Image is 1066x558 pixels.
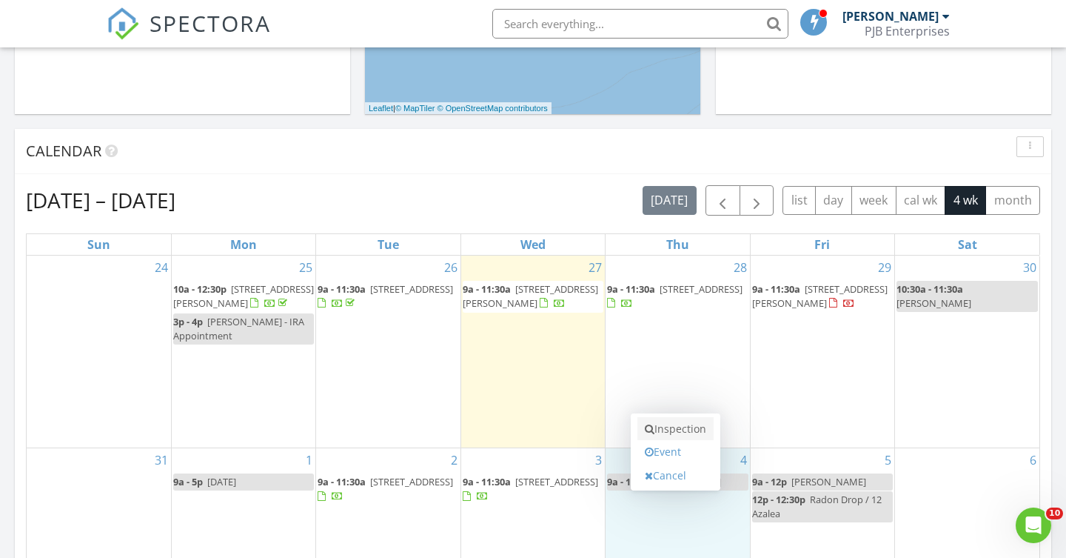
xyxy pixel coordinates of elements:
[517,234,549,255] a: Wednesday
[842,9,939,24] div: [PERSON_NAME]
[660,282,742,296] span: [STREET_ADDRESS]
[705,185,740,216] button: Previous
[107,20,271,51] a: SPECTORA
[463,475,511,488] span: 9a - 11:30a
[448,448,460,472] a: Go to September 2, 2025
[150,7,271,39] span: SPECTORA
[318,281,458,313] a: 9a - 11:30a [STREET_ADDRESS]
[318,282,366,296] span: 9a - 11:30a
[375,234,402,255] a: Tuesday
[463,282,598,310] a: 9a - 11:30a [STREET_ADDRESS][PERSON_NAME]
[607,281,748,313] a: 9a - 11:30a [STREET_ADDRESS]
[752,282,800,296] span: 9a - 11:30a
[173,282,314,310] span: [STREET_ADDRESS][PERSON_NAME]
[318,475,366,488] span: 9a - 11:30a
[463,282,511,296] span: 9a - 11:30a
[27,256,171,448] td: Go to August 24, 2025
[592,448,605,472] a: Go to September 3, 2025
[750,256,894,448] td: Go to August 29, 2025
[607,282,742,310] a: 9a - 11:30a [STREET_ADDRESS]
[752,475,787,488] span: 9a - 12p
[752,281,893,313] a: 9a - 11:30a [STREET_ADDRESS][PERSON_NAME]
[107,7,139,40] img: The Best Home Inspection Software - Spectora
[752,282,888,310] a: 9a - 11:30a [STREET_ADDRESS][PERSON_NAME]
[1027,448,1039,472] a: Go to September 6, 2025
[463,282,598,310] span: [STREET_ADDRESS][PERSON_NAME]
[731,256,750,279] a: Go to August 28, 2025
[395,104,435,113] a: © MapTiler
[296,256,315,279] a: Go to August 25, 2025
[227,234,260,255] a: Monday
[318,475,453,502] a: 9a - 11:30a [STREET_ADDRESS]
[303,448,315,472] a: Go to September 1, 2025
[173,282,314,310] a: 10a - 12:30p [STREET_ADDRESS][PERSON_NAME]
[26,185,175,215] h2: [DATE] – [DATE]
[171,256,315,448] td: Go to August 25, 2025
[460,256,605,448] td: Go to August 27, 2025
[369,104,393,113] a: Leaflet
[316,256,460,448] td: Go to August 26, 2025
[955,234,980,255] a: Saturday
[740,185,774,216] button: Next
[637,417,714,441] a: Inspection
[173,475,203,488] span: 9a - 5p
[173,315,304,342] span: [PERSON_NAME] - IRA Appointment
[637,464,714,488] a: Cancel
[586,256,605,279] a: Go to August 27, 2025
[441,256,460,279] a: Go to August 26, 2025
[26,141,101,161] span: Calendar
[865,24,950,39] div: PJB Enterprises
[895,256,1039,448] td: Go to August 30, 2025
[152,256,171,279] a: Go to August 24, 2025
[438,104,548,113] a: © OpenStreetMap contributors
[84,234,113,255] a: Sunday
[607,282,655,296] span: 9a - 11:30a
[791,475,866,488] span: [PERSON_NAME]
[463,281,603,313] a: 9a - 11:30a [STREET_ADDRESS][PERSON_NAME]
[643,186,697,215] button: [DATE]
[815,186,852,215] button: day
[318,474,458,505] a: 9a - 11:30a [STREET_ADDRESS]
[492,9,788,39] input: Search everything...
[782,186,816,215] button: list
[663,234,692,255] a: Thursday
[811,234,833,255] a: Friday
[318,282,453,310] a: 9a - 11:30a [STREET_ADDRESS]
[637,440,714,464] a: Event
[365,102,552,115] div: |
[896,186,946,215] button: cal wk
[945,186,986,215] button: 4 wk
[882,448,894,472] a: Go to September 5, 2025
[752,493,805,506] span: 12p - 12:30p
[607,475,642,488] span: 9a - 12p
[985,186,1040,215] button: month
[896,282,963,296] span: 10:30a - 11:30a
[752,493,882,520] span: Radon Drop / 12 Azalea
[152,448,171,472] a: Go to August 31, 2025
[606,256,750,448] td: Go to August 28, 2025
[173,282,227,296] span: 10a - 12:30p
[463,474,603,505] a: 9a - 11:30a [STREET_ADDRESS]
[370,282,453,296] span: [STREET_ADDRESS]
[875,256,894,279] a: Go to August 29, 2025
[1020,256,1039,279] a: Go to August 30, 2025
[1016,508,1051,543] iframe: Intercom live chat
[173,315,203,328] span: 3p - 4p
[737,448,750,472] a: Go to September 4, 2025
[752,282,888,310] span: [STREET_ADDRESS][PERSON_NAME]
[851,186,896,215] button: week
[515,475,598,488] span: [STREET_ADDRESS]
[173,281,314,313] a: 10a - 12:30p [STREET_ADDRESS][PERSON_NAME]
[896,296,971,310] span: [PERSON_NAME]
[1046,508,1063,519] span: 10
[370,475,453,488] span: [STREET_ADDRESS]
[463,475,598,502] a: 9a - 11:30a [STREET_ADDRESS]
[207,475,236,488] span: [DATE]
